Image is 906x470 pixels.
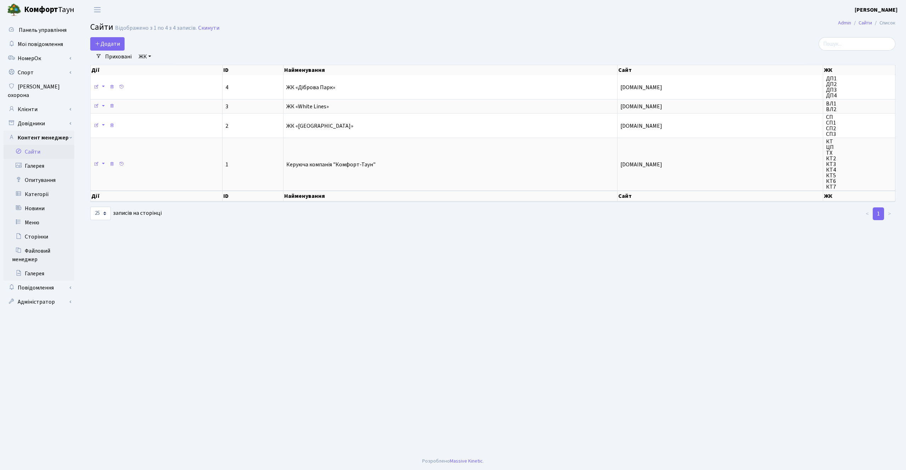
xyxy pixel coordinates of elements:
span: [DOMAIN_NAME] [620,122,662,130]
a: [PERSON_NAME] охорона [4,80,74,102]
a: Опитування [4,173,74,187]
span: 3 [225,103,228,110]
a: Меню [4,216,74,230]
a: Сайти [859,19,872,27]
th: Найменування [283,65,618,75]
span: Керуюча компанія "Комфорт-Таун" [286,161,375,168]
span: 2 [225,122,228,130]
a: Адміністратор [4,295,74,309]
span: ЖК «[GEOGRAPHIC_DATA]» [286,122,353,130]
a: Клієнти [4,102,74,116]
a: Massive Kinetic [450,457,483,465]
a: Повідомлення [4,281,74,295]
img: logo.png [7,3,21,17]
a: Контент менеджер [4,131,74,145]
span: КТ ЦП ТХ КТ2 КТ3 КТ4 КТ5 КТ6 КТ7 [826,139,892,190]
span: [DOMAIN_NAME] [620,161,662,168]
th: Найменування [283,191,618,201]
span: Таун [24,4,74,16]
a: Admin [838,19,851,27]
a: Панель управління [4,23,74,37]
button: Переключити навігацію [88,4,106,16]
a: [PERSON_NAME] [855,6,898,14]
th: ID [223,65,283,75]
span: ДП1 ДП2 ДП3 ДП4 [826,76,892,98]
span: [DOMAIN_NAME] [620,103,662,110]
span: Додати [95,40,120,48]
a: Додати [90,37,125,51]
div: Відображено з 1 по 4 з 4 записів. [115,25,197,31]
a: ЖК [136,51,154,63]
a: НомерОк [4,51,74,65]
th: ID [223,191,283,201]
a: Файловий менеджер [4,244,74,266]
a: Скинути [198,25,219,31]
a: 1 [873,207,884,220]
span: Сайти [90,21,113,33]
a: Довідники [4,116,74,131]
a: Категорії [4,187,74,201]
a: Новини [4,201,74,216]
li: Список [872,19,895,27]
span: [DOMAIN_NAME] [620,84,662,91]
b: Комфорт [24,4,58,15]
label: записів на сторінці [90,207,162,220]
a: Галерея [4,159,74,173]
th: Сайт [618,65,823,75]
a: Мої повідомлення [4,37,74,51]
th: Сайт [618,191,823,201]
span: Мої повідомлення [18,40,63,48]
th: Дії [91,65,223,75]
a: Сайти [4,145,74,159]
a: Галерея [4,266,74,281]
span: Панель управління [19,26,67,34]
th: ЖК [823,65,895,75]
input: Пошук... [819,37,895,51]
span: 1 [225,161,228,168]
nav: breadcrumb [827,16,906,30]
span: 4 [225,84,228,91]
span: ЖК «White Lines» [286,103,329,110]
select: записів на сторінці [90,207,111,220]
a: Сторінки [4,230,74,244]
span: ВЛ1 ВЛ2 [826,101,892,112]
th: ЖК [823,191,895,201]
span: СП СП1 СП2 СП3 [826,114,892,137]
div: Розроблено . [422,457,484,465]
th: Дії [91,191,223,201]
span: ЖК «Діброва Парк» [286,84,335,91]
a: Приховані [102,51,134,63]
a: Спорт [4,65,74,80]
